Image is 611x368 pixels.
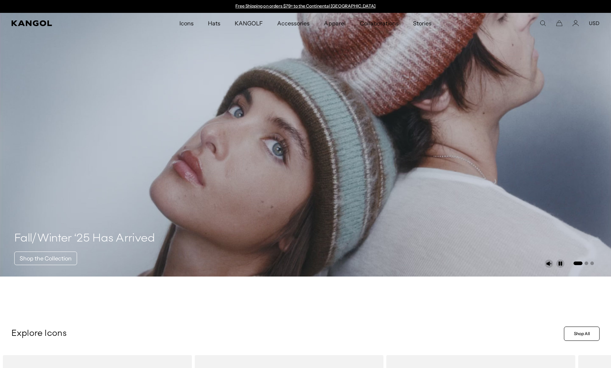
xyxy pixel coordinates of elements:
a: Apparel [317,13,352,34]
span: Accessories [277,13,310,34]
div: 1 of 2 [232,4,379,9]
p: Explore Icons [11,328,561,339]
a: Accessories [270,13,317,34]
slideshow-component: Announcement bar [232,4,379,9]
span: Collaborations [360,13,399,34]
a: Account [572,20,579,26]
a: KANGOLF [228,13,270,34]
span: Hats [208,13,220,34]
span: Apparel [324,13,345,34]
button: Go to slide 2 [585,262,588,265]
a: Stories [406,13,439,34]
ul: Select a slide to show [573,260,594,266]
button: Pause [556,259,565,268]
div: Announcement [232,4,379,9]
button: Unmute [545,259,553,268]
a: Free Shipping on orders $79+ to the Continental [GEOGRAPHIC_DATA] [235,3,376,9]
button: Cart [556,20,562,26]
h4: Fall/Winter ‘25 Has Arrived [14,232,155,246]
span: Stories [413,13,432,34]
a: Kangol [11,20,118,26]
button: Go to slide 3 [590,262,594,265]
a: Shop All [564,327,600,341]
summary: Search here [540,20,546,26]
a: Icons [172,13,201,34]
span: Icons [179,13,194,34]
button: Go to slide 1 [574,262,582,265]
button: USD [589,20,600,26]
span: KANGOLF [235,13,263,34]
a: Collaborations [353,13,406,34]
a: Hats [201,13,228,34]
a: Shop the Collection [14,252,77,265]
